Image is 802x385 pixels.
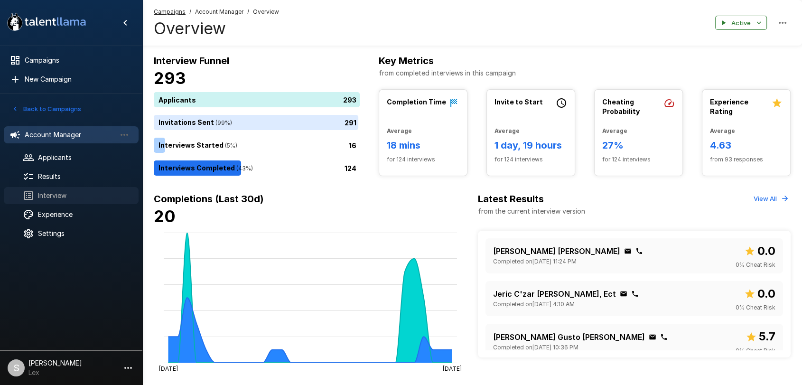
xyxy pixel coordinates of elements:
[710,127,735,134] b: Average
[710,138,783,153] h6: 4.63
[736,303,775,312] span: 0 % Cheat Risk
[443,365,462,372] tspan: [DATE]
[493,288,616,300] p: Jeric C'zar [PERSON_NAME], Ect
[631,290,639,298] div: Click to copy
[345,118,356,128] p: 291
[746,328,775,346] span: Overall score out of 10
[660,333,668,341] div: Click to copy
[247,7,249,17] span: /
[349,141,356,150] p: 16
[744,242,775,260] span: Overall score out of 10
[387,98,446,106] b: Completion Time
[744,285,775,303] span: Overall score out of 10
[379,68,791,78] p: from completed interviews in this campaign
[710,155,783,164] span: from 93 responses
[253,7,279,17] span: Overview
[715,16,767,30] button: Active
[494,127,520,134] b: Average
[154,55,229,66] b: Interview Funnel
[345,163,356,173] p: 124
[751,191,791,206] button: View All
[736,346,775,356] span: 0 % Cheat Risk
[493,245,620,257] p: [PERSON_NAME] [PERSON_NAME]
[624,247,632,255] div: Click to copy
[478,193,544,205] b: Latest Results
[635,247,643,255] div: Click to copy
[387,138,459,153] h6: 18 mins
[494,155,567,164] span: for 124 interviews
[494,98,543,106] b: Invite to Start
[478,207,585,216] p: from the current interview version
[379,55,434,66] b: Key Metrics
[757,244,775,258] b: 0.0
[154,207,176,226] b: 20
[195,7,243,17] span: Account Manager
[710,98,748,115] b: Experience Rating
[602,127,627,134] b: Average
[493,343,578,352] span: Completed on [DATE] 10:36 PM
[154,8,186,15] u: Campaigns
[387,155,459,164] span: for 124 interviews
[602,138,675,153] h6: 27%
[387,127,412,134] b: Average
[757,287,775,300] b: 0.0
[343,95,356,105] p: 293
[159,365,177,372] tspan: [DATE]
[154,193,264,205] b: Completions (Last 30d)
[602,155,675,164] span: for 124 interviews
[494,138,567,153] h6: 1 day, 19 hours
[154,19,279,38] h4: Overview
[493,257,577,266] span: Completed on [DATE] 11:24 PM
[620,290,627,298] div: Click to copy
[189,7,191,17] span: /
[736,260,775,270] span: 0 % Cheat Risk
[649,333,656,341] div: Click to copy
[493,300,575,309] span: Completed on [DATE] 4:10 AM
[493,331,645,343] p: [PERSON_NAME] Gusto [PERSON_NAME]
[759,329,775,343] b: 5.7
[154,68,186,88] b: 293
[602,98,640,115] b: Cheating Probability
